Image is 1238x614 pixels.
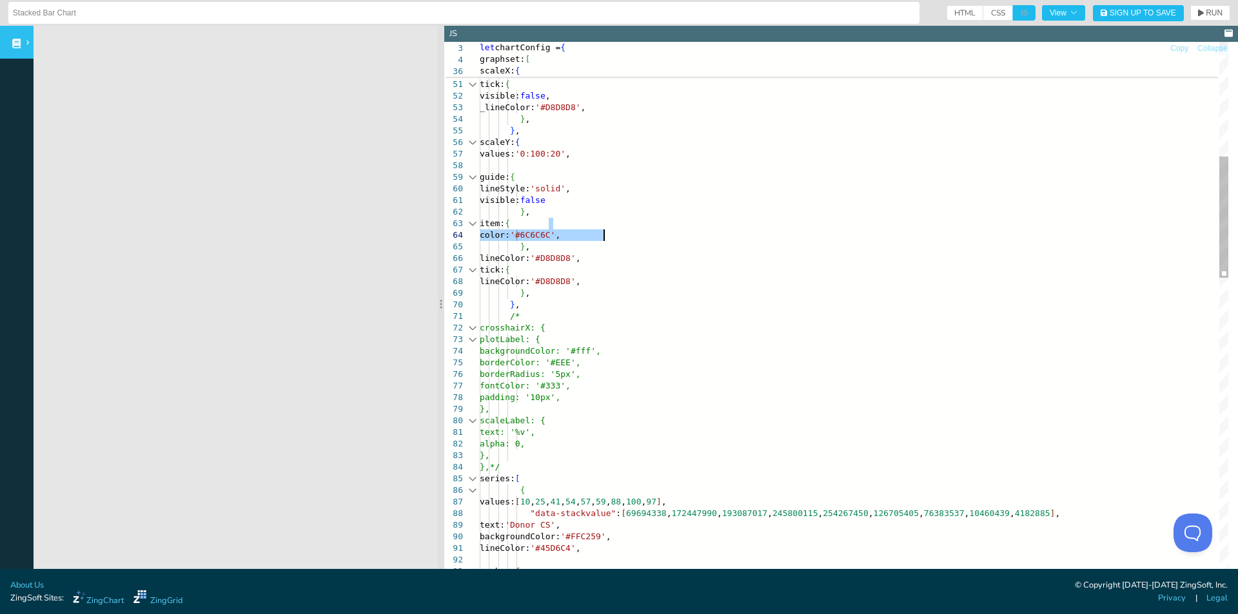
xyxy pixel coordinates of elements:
[1075,579,1228,592] div: © Copyright [DATE]-[DATE] ZingSoft, Inc.
[621,497,626,506] span: ,
[1042,5,1085,21] button: View
[515,566,520,576] span: {
[444,473,463,484] div: 85
[444,415,463,427] div: 80
[1170,44,1188,52] span: Copy
[444,531,463,542] div: 90
[444,148,463,160] div: 57
[444,357,463,369] div: 75
[444,264,463,276] div: 67
[464,79,481,90] div: Click to collapse the range.
[1206,9,1223,17] span: RUN
[1197,43,1228,55] button: Collapse
[515,149,565,158] span: '0:100:20'
[444,566,463,577] div: 93
[671,508,716,518] span: 172447990
[581,102,586,112] span: ,
[480,66,515,75] span: scaleX:
[444,253,463,264] div: 66
[464,334,481,345] div: Click to collapse the range.
[1093,5,1184,21] button: Sign Up to Save
[545,497,551,506] span: ,
[464,322,481,334] div: Click to collapse the range.
[444,450,463,461] div: 83
[444,43,463,54] span: 3
[606,532,611,541] span: ,
[969,508,1010,518] span: 10460439
[520,497,531,506] span: 10
[444,438,463,450] div: 82
[560,532,605,541] span: '#FFC259'
[662,497,667,506] span: ,
[449,28,457,40] div: JS
[515,126,520,135] span: ,
[444,160,463,171] div: 58
[611,497,622,506] span: 88
[480,172,510,182] span: guide:
[480,439,525,448] span: alpha: 0,
[772,508,818,518] span: 245800115
[480,520,505,530] span: text:
[444,322,463,334] div: 72
[480,392,560,402] span: padding: '10px',
[480,102,535,112] span: _lineColor:
[480,43,495,52] span: let
[1190,5,1230,21] button: RUN
[480,334,540,344] span: plotLabel: {
[515,497,520,506] span: [
[444,427,463,438] div: 81
[606,497,611,506] span: ,
[464,415,481,427] div: Click to collapse the range.
[480,276,530,286] span: lineColor:
[444,79,463,90] div: 51
[1050,9,1077,17] span: View
[505,520,555,530] span: 'Donor CS'
[505,218,510,228] span: {
[576,276,581,286] span: ,
[444,276,463,287] div: 68
[480,543,530,553] span: lineColor:
[480,91,520,101] span: visible:
[444,183,463,195] div: 60
[1013,5,1036,21] span: JS
[530,276,575,286] span: '#D8D8D8'
[642,497,647,506] span: ,
[1206,592,1228,604] a: Legal
[576,543,581,553] span: ,
[555,230,560,240] span: ,
[10,592,64,604] span: ZingSoft Sites:
[480,369,581,379] span: borderRadius: '5px',
[480,54,525,64] span: graphset:
[1197,44,1228,52] span: Collapse
[444,241,463,253] div: 65
[1050,508,1056,518] span: ]
[73,590,124,607] a: ZingChart
[515,474,520,483] span: [
[551,497,561,506] span: 41
[591,497,596,506] span: ,
[560,43,565,52] span: {
[444,229,463,241] div: 64
[525,207,530,216] span: ,
[919,508,924,518] span: ,
[515,300,520,309] span: ,
[464,473,481,484] div: Click to collapse the range.
[480,381,571,390] span: fontColor: '#333',
[1015,508,1050,518] span: 4182885
[464,171,481,183] div: Click to collapse the range.
[530,543,575,553] span: '#45D6C4'
[495,43,560,52] span: chartConfig =
[576,253,581,263] span: ,
[444,554,463,566] div: 92
[464,264,481,276] div: Click to collapse the range.
[444,299,463,311] div: 70
[444,195,463,206] div: 61
[444,461,463,473] div: 84
[565,149,571,158] span: ,
[1195,592,1197,604] span: |
[464,484,481,496] div: Click to collapse the range.
[596,497,606,506] span: 59
[444,392,463,403] div: 78
[515,66,520,75] span: {
[480,427,535,437] span: text: '%v',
